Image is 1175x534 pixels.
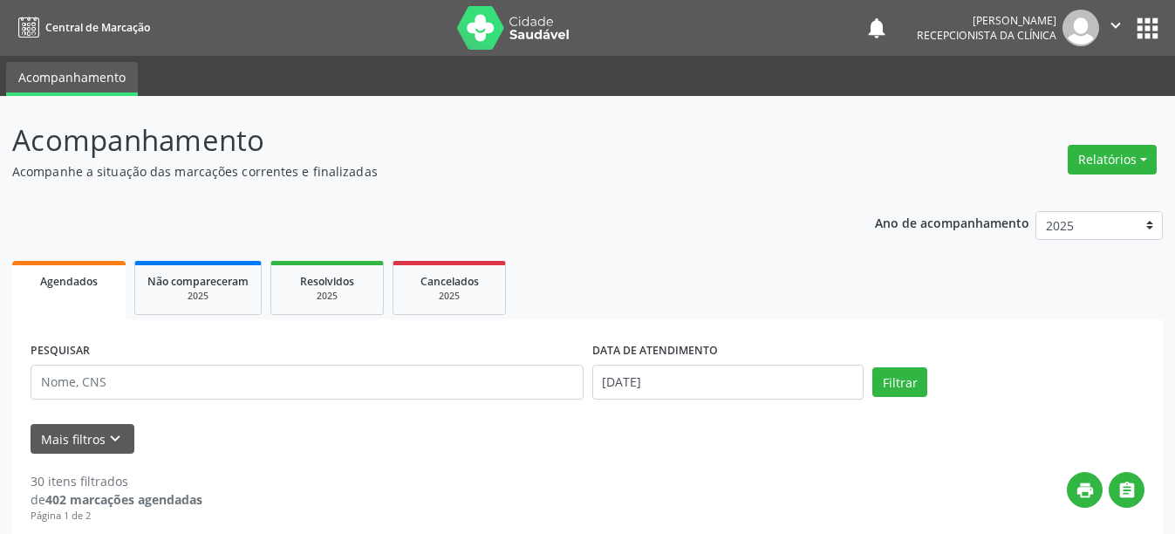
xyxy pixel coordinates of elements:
[1067,472,1103,508] button: print
[1068,145,1157,175] button: Relatórios
[872,367,927,397] button: Filtrar
[1109,472,1144,508] button: 
[917,28,1056,43] span: Recepcionista da clínica
[917,13,1056,28] div: [PERSON_NAME]
[875,211,1029,233] p: Ano de acompanhamento
[1062,10,1099,46] img: img
[31,472,202,490] div: 30 itens filtrados
[592,338,718,365] label: DATA DE ATENDIMENTO
[40,274,98,289] span: Agendados
[31,490,202,509] div: de
[147,274,249,289] span: Não compareceram
[147,290,249,303] div: 2025
[420,274,479,289] span: Cancelados
[1132,13,1163,44] button: apps
[1106,16,1125,35] i: 
[1099,10,1132,46] button: 
[12,162,817,181] p: Acompanhe a situação das marcações correntes e finalizadas
[1076,481,1095,500] i: print
[31,365,584,400] input: Nome, CNS
[31,509,202,524] div: Página 1 de 2
[31,424,134,455] button: Mais filtroskeyboard_arrow_down
[45,20,150,35] span: Central de Marcação
[45,491,202,508] strong: 402 marcações agendadas
[300,274,354,289] span: Resolvidos
[106,429,125,448] i: keyboard_arrow_down
[31,338,90,365] label: PESQUISAR
[284,290,371,303] div: 2025
[12,119,817,162] p: Acompanhamento
[6,62,138,96] a: Acompanhamento
[592,365,864,400] input: Selecione um intervalo
[406,290,493,303] div: 2025
[12,13,150,42] a: Central de Marcação
[864,16,889,40] button: notifications
[1117,481,1137,500] i: 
